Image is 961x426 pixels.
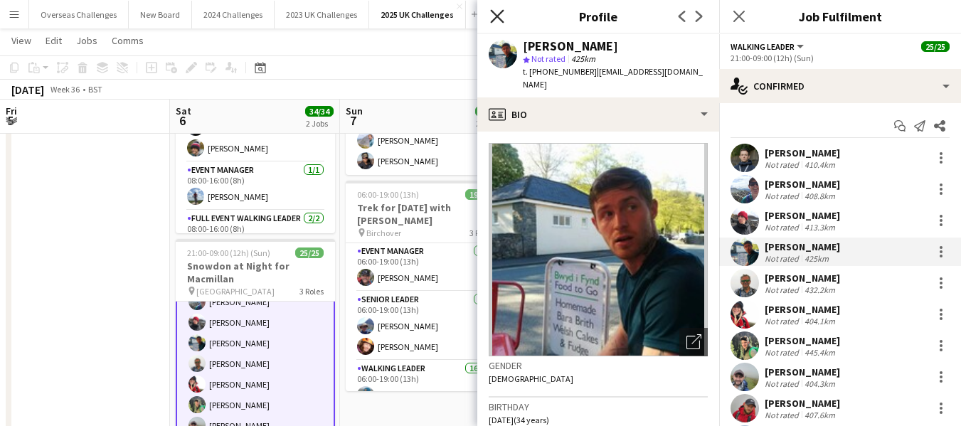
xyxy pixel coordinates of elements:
[802,378,838,389] div: 404.3km
[489,359,708,372] h3: Gender
[11,34,31,47] span: View
[346,292,505,361] app-card-role: Senior Leader2/206:00-19:00 (13h)[PERSON_NAME][PERSON_NAME]
[765,253,802,264] div: Not rated
[731,53,950,63] div: 21:00-09:00 (12h) (Sun)
[719,7,961,26] h3: Job Fulfilment
[112,34,144,47] span: Comms
[306,118,333,129] div: 2 Jobs
[765,147,840,159] div: [PERSON_NAME]
[477,7,719,26] h3: Profile
[489,373,573,384] span: [DEMOGRAPHIC_DATA]
[489,400,708,413] h3: Birthday
[88,84,102,95] div: BST
[765,378,802,389] div: Not rated
[192,1,275,28] button: 2024 Challenges
[802,253,832,264] div: 425km
[765,178,840,191] div: [PERSON_NAME]
[679,328,708,356] div: Open photos pop-in
[765,303,840,316] div: [PERSON_NAME]
[6,31,37,50] a: View
[366,228,401,238] span: Birchover
[921,41,950,52] span: 25/25
[765,347,802,358] div: Not rated
[719,69,961,103] div: Confirmed
[344,112,363,129] span: 7
[346,201,505,227] h3: Trek for [DATE] with [PERSON_NAME]
[174,112,191,129] span: 6
[523,66,597,77] span: t. [PHONE_NUMBER]
[11,82,44,97] div: [DATE]
[765,284,802,295] div: Not rated
[477,97,719,132] div: Bio
[176,211,335,284] app-card-role: Full Event Walking Leader2/208:00-16:00 (8h)
[489,415,549,425] span: [DATE] (34 years)
[802,159,838,170] div: 410.4km
[802,316,838,326] div: 404.1km
[465,189,494,200] span: 19/19
[4,112,17,129] span: 5
[802,222,838,233] div: 413.3km
[523,66,703,90] span: | [EMAIL_ADDRESS][DOMAIN_NAME]
[765,334,840,347] div: [PERSON_NAME]
[802,191,838,201] div: 408.8km
[176,162,335,211] app-card-role: Event Manager1/108:00-16:00 (8h)[PERSON_NAME]
[531,53,566,64] span: Not rated
[299,286,324,297] span: 3 Roles
[765,240,840,253] div: [PERSON_NAME]
[346,105,363,117] span: Sun
[765,272,840,284] div: [PERSON_NAME]
[523,40,618,53] div: [PERSON_NAME]
[765,316,802,326] div: Not rated
[106,31,149,50] a: Comms
[46,34,62,47] span: Edit
[475,106,504,117] span: 22/22
[76,34,97,47] span: Jobs
[765,410,802,420] div: Not rated
[802,410,838,420] div: 407.6km
[476,118,503,129] div: 2 Jobs
[765,397,840,410] div: [PERSON_NAME]
[802,347,838,358] div: 445.4km
[70,31,103,50] a: Jobs
[6,105,17,117] span: Fri
[469,228,494,238] span: 3 Roles
[187,247,270,258] span: 21:00-09:00 (12h) (Sun)
[346,243,505,292] app-card-role: Event Manager1/106:00-19:00 (13h)[PERSON_NAME]
[29,1,129,28] button: Overseas Challenges
[295,247,324,258] span: 25/25
[489,143,708,356] img: Crew avatar or photo
[275,1,369,28] button: 2023 UK Challenges
[765,366,840,378] div: [PERSON_NAME]
[802,284,838,295] div: 432.2km
[40,31,68,50] a: Edit
[176,260,335,285] h3: Snowdon at Night for Macmillan
[129,1,192,28] button: New Board
[731,41,806,52] button: Walking Leader
[357,189,419,200] span: 06:00-19:00 (13h)
[765,191,802,201] div: Not rated
[176,105,191,117] span: Sat
[305,106,334,117] span: 34/34
[568,53,598,64] span: 425km
[346,181,505,391] app-job-card: 06:00-19:00 (13h)19/19Trek for [DATE] with [PERSON_NAME] Birchover3 RolesEvent Manager1/106:00-19...
[765,222,802,233] div: Not rated
[731,41,795,52] span: Walking Leader
[369,1,466,28] button: 2025 UK Challenges
[765,159,802,170] div: Not rated
[765,209,840,222] div: [PERSON_NAME]
[196,286,275,297] span: [GEOGRAPHIC_DATA]
[47,84,83,95] span: Week 36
